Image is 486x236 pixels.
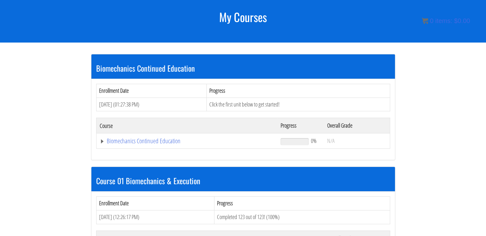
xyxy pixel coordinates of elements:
[311,137,317,144] span: 0%
[422,18,428,24] img: icon11.png
[207,84,390,98] th: Progress
[214,197,390,210] th: Progress
[96,84,207,98] th: Enrollment Date
[96,177,390,185] h3: Course 01 Biomechanics & Execution
[96,98,207,111] td: [DATE] (01:27:38 PM)
[277,118,324,133] th: Progress
[96,118,277,133] th: Course
[422,17,470,24] a: 0 items: $0.00
[430,17,433,24] span: 0
[96,210,214,224] td: [DATE] (12:26:17 PM)
[96,64,390,72] h3: Biomechanics Continued Education
[454,17,470,24] bdi: 0.00
[214,210,390,224] td: Completed 123 out of 123! (100%)
[435,17,452,24] span: items:
[324,133,390,149] td: N/A
[96,197,214,210] th: Enrollment Date
[324,118,390,133] th: Overall Grade
[207,98,390,111] td: Click the first unit below to get started!
[100,138,274,144] a: Biomechanics Continued Education
[454,17,458,24] span: $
